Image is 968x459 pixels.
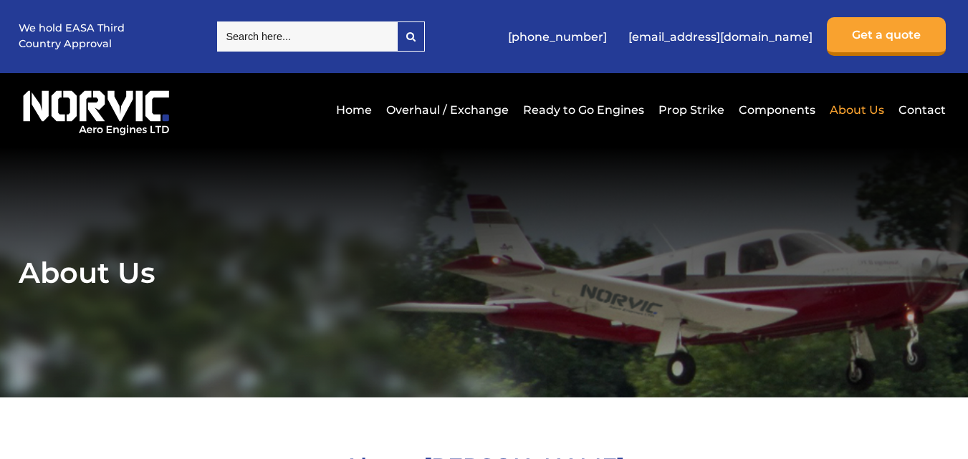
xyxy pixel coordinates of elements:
[19,84,174,136] img: Norvic Aero Engines logo
[501,19,614,54] a: [PHONE_NUMBER]
[19,21,126,52] p: We hold EASA Third Country Approval
[735,92,819,127] a: Components
[383,92,512,127] a: Overhaul / Exchange
[827,17,946,56] a: Get a quote
[217,21,397,52] input: Search here...
[826,92,888,127] a: About Us
[332,92,375,127] a: Home
[19,255,950,290] h1: About Us
[655,92,728,127] a: Prop Strike
[519,92,648,127] a: Ready to Go Engines
[621,19,820,54] a: [EMAIL_ADDRESS][DOMAIN_NAME]
[895,92,946,127] a: Contact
